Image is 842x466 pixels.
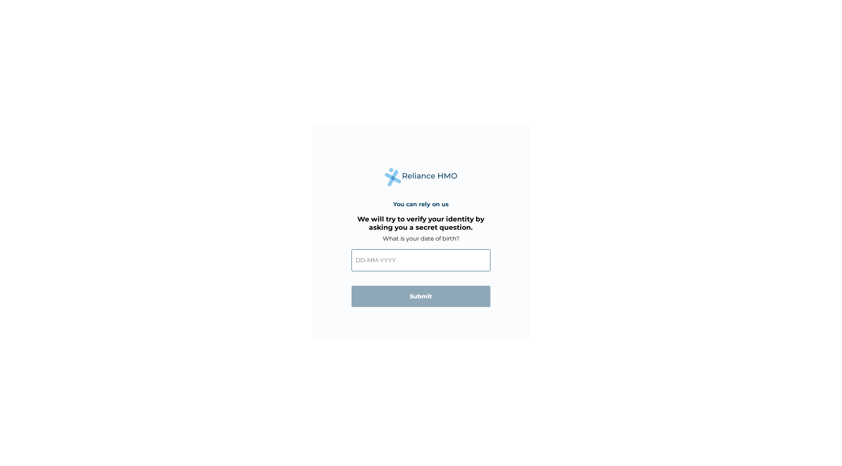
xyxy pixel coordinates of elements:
[393,201,449,208] h4: You can rely on us
[385,168,457,186] img: Reliance Health's Logo
[383,235,459,242] label: What is your date of birth?
[352,215,490,232] h3: We will try to verify your identity by asking you a secret question.
[352,286,490,307] input: Submit
[352,249,490,271] input: DD-MM-YYYY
